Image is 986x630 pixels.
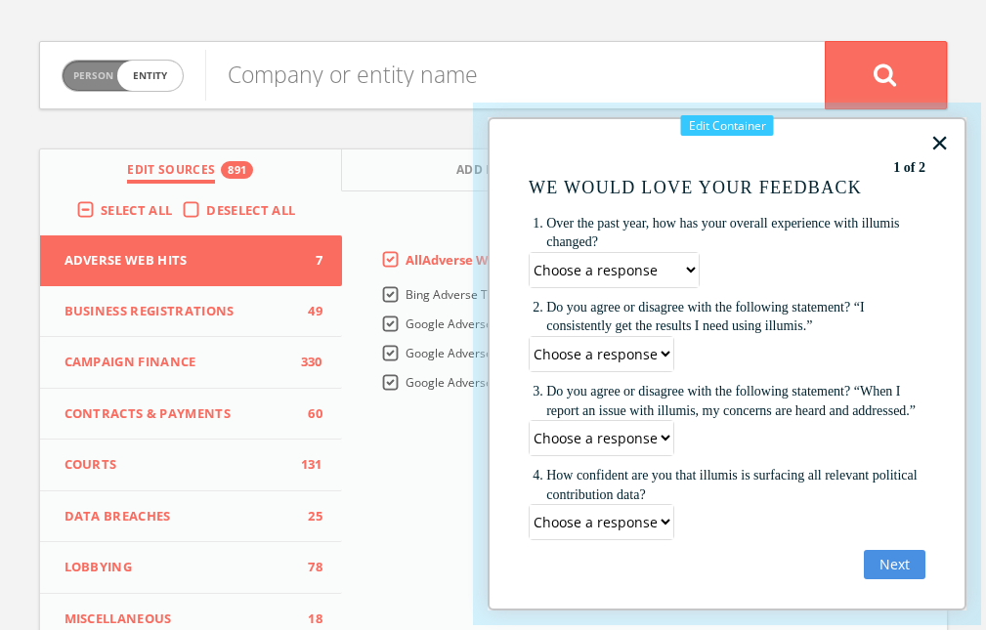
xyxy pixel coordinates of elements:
[101,201,172,219] span: Select All
[64,302,293,321] span: Business Registrations
[546,466,925,504] li: How confident are you that illumis is surfacing all relevant political contribution data?
[293,353,322,372] span: 330
[406,251,533,269] span: All Adverse Web Hits
[293,404,322,424] span: 60
[293,302,322,321] span: 49
[893,160,925,175] strong: 1 of 2
[206,201,295,219] span: Deselect All
[406,374,579,391] span: Google Adverse Terms Nextgen
[293,558,322,577] span: 78
[930,127,949,158] button: Close
[406,286,557,303] span: Bing Adverse Terms Search
[864,550,925,579] button: Next
[406,315,624,332] span: Google Adverse Terms Everytown Tier 1
[40,149,343,191] button: Edit Sources891
[293,455,322,475] span: 131
[293,609,322,629] span: 18
[127,161,215,184] span: Edit Sources
[293,507,322,526] span: 25
[40,491,342,543] button: Data Breaches25
[293,251,322,271] span: 7
[546,298,925,336] li: Do you agree or disagree with the following statement? “I consistently get the results I need usi...
[40,286,342,338] button: Business Registrations49
[342,149,645,191] button: Add Names
[64,455,293,475] span: Courts
[64,507,293,526] span: Data Breaches
[546,382,925,420] li: Do you agree or disagree with the following statement? “When I report an issue with illumis, my c...
[64,251,293,271] span: Adverse Web Hits
[64,404,293,424] span: Contracts & Payments
[221,161,253,179] div: 891
[64,609,293,629] span: Miscellaneous
[529,178,925,199] p: We would love your feedback
[40,440,342,491] button: Courts131
[40,337,342,389] button: Campaign Finance330
[40,542,342,594] button: Lobbying78
[40,389,342,441] button: Contracts & Payments60
[40,235,342,286] button: Adverse Web Hits7
[456,161,530,184] span: Add Names
[64,558,293,577] span: Lobbying
[546,214,925,252] li: Over the past year, how has your overall experience with illumis changed?
[64,353,293,372] span: Campaign Finance
[406,345,624,361] span: Google Adverse Terms Everytown Tier 2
